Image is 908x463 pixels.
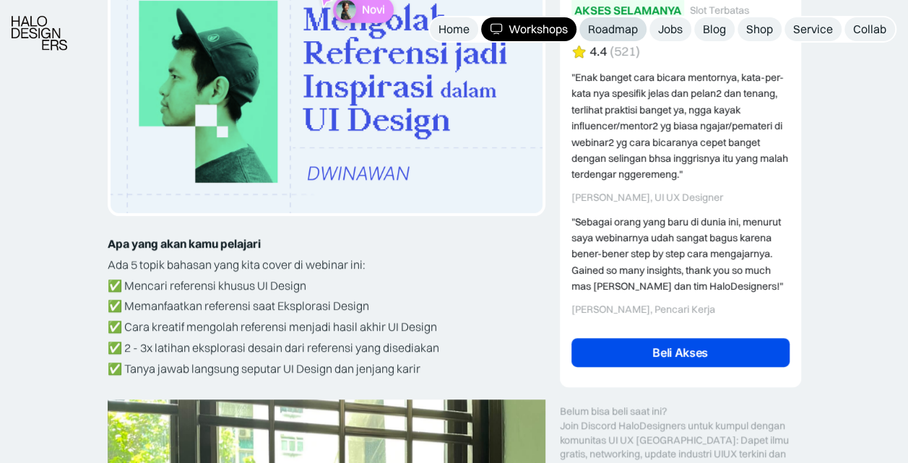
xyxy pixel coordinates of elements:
a: Service [784,17,842,41]
div: Workshops [509,22,568,37]
a: Roadmap [579,17,647,41]
a: Home [430,17,478,41]
div: Service [793,22,833,37]
div: "Enak banget cara bicara mentornya, kata-per-kata nya spesifik jelas dan pelan2 dan tenang, terli... [571,69,790,183]
strong: Apa yang akan kamu pelajari [108,236,261,251]
div: Collab [853,22,886,37]
div: Shop [746,22,773,37]
div: Jobs [658,22,683,37]
div: AKSES SELAMANYA [574,3,681,18]
div: Slot Terbatas [690,4,749,17]
a: Jobs [649,17,691,41]
div: Blog [703,22,726,37]
div: 4.4 [589,44,607,59]
a: Workshops [481,17,576,41]
p: Ada 5 topik bahasan yang kita cover di webinar ini: [108,254,545,275]
a: Blog [694,17,735,41]
p: Novi [361,3,384,17]
a: Collab [844,17,895,41]
a: Shop [738,17,782,41]
div: Home [438,22,470,37]
a: Beli Akses [571,338,790,367]
p: ‍ [108,379,545,400]
p: ✅ Mencari referensi khusus UI Design ✅ Memanfaatkan referensi saat Eksplorasi Design ✅ Cara kreat... [108,275,545,379]
div: [PERSON_NAME], UI UX Designer [571,191,790,204]
div: [PERSON_NAME], Pencari Kerja [571,303,790,316]
div: Roadmap [588,22,638,37]
div: "Sebagai orang yang baru di dunia ini, menurut saya webinarnya udah sangat bagus karena bener-ben... [571,214,790,295]
div: (521) [610,44,640,59]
